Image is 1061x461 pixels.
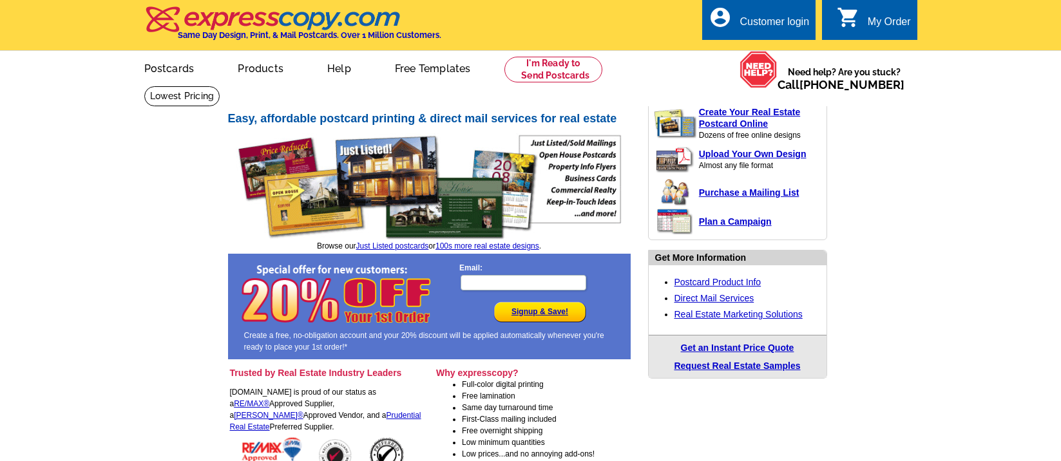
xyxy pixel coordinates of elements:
[217,52,304,82] a: Products
[674,309,803,319] a: Real Estate Marketing Solutions
[307,52,372,82] a: Help
[657,209,693,234] img: plan a direct mail campaign
[144,15,441,40] a: Same Day Design, Print, & Mail Postcards. Over 1 Million Customers.
[657,217,693,226] a: plan a direct mail postcard campaign
[837,14,911,30] a: shopping_cart My Order
[436,367,629,379] h3: Why expresscopy?
[459,263,483,272] strong: Email:
[654,109,696,138] img: create a postcard online
[778,78,904,91] span: Call
[234,399,269,408] a: RE/MAX®
[660,199,689,208] a: buy a targeted mailing list
[740,51,778,88] img: help
[681,343,794,353] a: Get an Instant Price Quote
[229,133,629,252] td: Browse our or .
[462,379,629,390] li: Full-color digital printing
[709,14,809,30] a: account_circle Customer login
[674,361,800,371] span: Request Real Estate Samples
[709,6,732,29] i: account_circle
[699,187,799,198] a: Purchase a Mailing List
[868,16,911,34] div: My Order
[837,6,860,29] i: shopping_cart
[740,16,809,34] div: Customer login
[655,251,827,265] div: Get More Information
[228,112,631,126] h2: Easy, affordable postcard printing & direct mail services for real estate
[374,52,492,82] a: Free Templates
[799,78,904,91] a: [PHONE_NUMBER]
[660,178,689,206] img: buy a mailing list
[699,131,801,140] span: Dozens of free online designs
[234,411,303,420] a: [PERSON_NAME]®
[462,437,629,448] li: Low minimum quantities
[699,149,807,159] a: Upload Your Own Design
[462,448,629,460] li: Low prices...and no annoying add-ons!
[656,147,694,173] img: upload your own design
[462,402,629,413] li: Same day turnaround time
[674,277,761,287] a: Postcard Product Info
[356,241,429,250] a: Just Listed postcards
[230,411,421,431] a: Prudential Real Estate
[234,330,624,353] p: Create a free, no-obligation account and your 20% discount will be applied automatically whenever...
[778,66,911,91] span: Need help? Are you stuck?
[461,275,586,290] input: Email:
[230,367,423,379] h3: Trusted by Real Estate Industry Leaders
[236,133,622,240] img: real estate postcards & marketing materials
[656,169,694,178] a: upload your own design for free
[435,241,539,250] a: 100s more real estate designs
[238,264,435,325] img: 20% off your 1st order
[178,30,441,40] h4: Same Day Design, Print, & Mail Postcards. Over 1 Million Customers.
[699,107,800,129] a: Create Your Real Estate Postcard Online
[674,293,754,303] a: Direct Mail Services
[511,307,568,316] a: Signup & Save!
[124,52,215,82] a: Postcards
[654,131,696,140] a: real estate postcards & marketing materials
[462,425,629,437] li: Free overnight shipping
[699,161,773,170] span: Almost any file format
[699,216,772,227] a: Plan a Campaign
[462,390,629,402] li: Free lamination
[462,413,629,425] li: First-Class mailing included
